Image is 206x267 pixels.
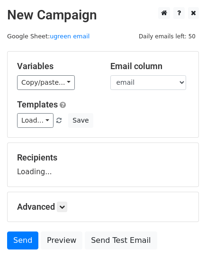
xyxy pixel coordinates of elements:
[135,33,199,40] a: Daily emails left: 50
[17,202,189,212] h5: Advanced
[17,99,58,109] a: Templates
[7,231,38,249] a: Send
[41,231,82,249] a: Preview
[17,152,189,177] div: Loading...
[50,33,90,40] a: ugreen email
[17,113,54,128] a: Load...
[68,113,93,128] button: Save
[17,61,96,71] h5: Variables
[7,33,90,40] small: Google Sheet:
[7,7,199,23] h2: New Campaign
[110,61,189,71] h5: Email column
[17,75,75,90] a: Copy/paste...
[85,231,157,249] a: Send Test Email
[135,31,199,42] span: Daily emails left: 50
[17,152,189,163] h5: Recipients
